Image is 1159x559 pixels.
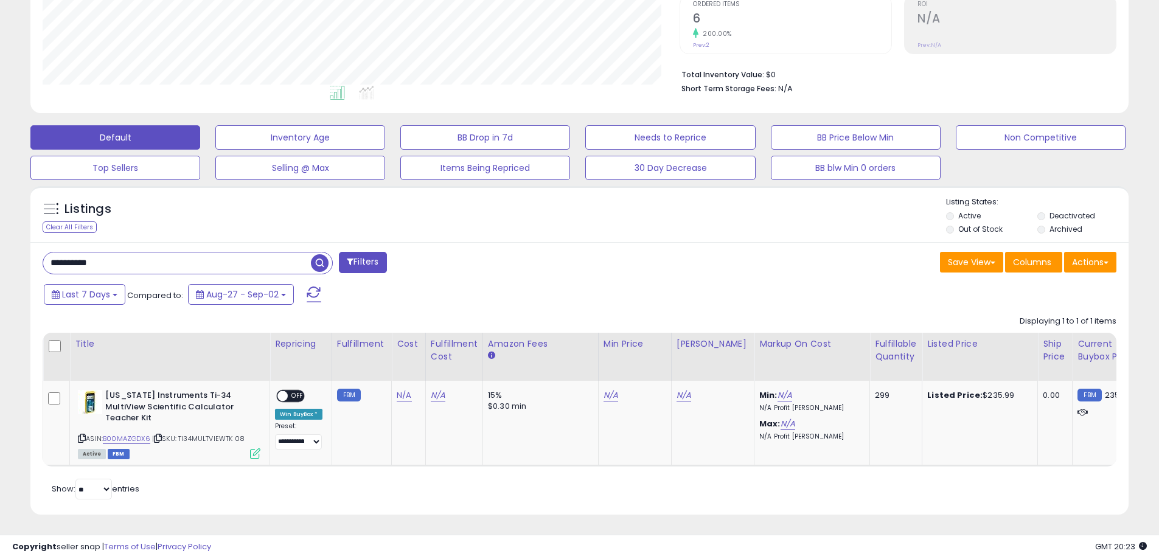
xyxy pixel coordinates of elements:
div: Ship Price [1043,338,1067,363]
b: Min: [759,389,778,401]
span: Aug-27 - Sep-02 [206,288,279,300]
button: Items Being Repriced [400,156,570,180]
span: Ordered Items [693,1,891,8]
button: Needs to Reprice [585,125,755,150]
p: Listing States: [946,196,1129,208]
label: Deactivated [1049,210,1095,221]
div: Win BuyBox * [275,409,322,420]
b: Short Term Storage Fees: [681,83,776,94]
h2: 6 [693,12,891,28]
span: Compared to: [127,290,183,301]
span: 2025-09-10 20:23 GMT [1095,541,1147,552]
div: seller snap | | [12,541,211,553]
li: $0 [681,66,1107,81]
small: FBM [337,389,361,401]
div: Listed Price [927,338,1032,350]
b: Max: [759,418,781,429]
a: N/A [397,389,411,401]
span: | SKU: TI34MULTVIEWTK 08 [152,434,245,443]
span: ROI [917,1,1116,8]
h5: Listings [64,201,111,218]
button: Default [30,125,200,150]
button: 30 Day Decrease [585,156,755,180]
button: Save View [940,252,1003,273]
span: All listings currently available for purchase on Amazon [78,449,106,459]
div: Displaying 1 to 1 of 1 items [1020,316,1116,327]
div: Min Price [604,338,666,350]
strong: Copyright [12,541,57,552]
div: 299 [875,390,913,401]
small: FBM [1077,389,1101,401]
a: N/A [781,418,795,430]
div: Fulfillment Cost [431,338,478,363]
button: Top Sellers [30,156,200,180]
a: B00MAZGDX6 [103,434,150,444]
img: 41MFt-9IGdL._SL40_.jpg [78,390,102,414]
span: OFF [288,391,307,401]
div: $0.30 min [488,401,589,412]
div: [PERSON_NAME] [677,338,749,350]
b: Listed Price: [927,389,983,401]
a: N/A [604,389,618,401]
div: Fulfillment [337,338,386,350]
label: Active [958,210,981,221]
div: 0.00 [1043,390,1063,401]
label: Archived [1049,224,1082,234]
button: BB blw Min 0 orders [771,156,941,180]
b: Total Inventory Value: [681,69,764,80]
div: ASIN: [78,390,260,457]
th: The percentage added to the cost of goods (COGS) that forms the calculator for Min & Max prices. [754,333,870,381]
span: Last 7 Days [62,288,110,300]
div: Amazon Fees [488,338,593,350]
small: Prev: N/A [917,41,941,49]
div: 15% [488,390,589,401]
a: N/A [677,389,691,401]
button: BB Price Below Min [771,125,941,150]
p: N/A Profit [PERSON_NAME] [759,404,860,412]
button: Inventory Age [215,125,385,150]
span: Columns [1013,256,1051,268]
small: Prev: 2 [693,41,709,49]
div: Title [75,338,265,350]
div: Current Buybox Price [1077,338,1140,363]
b: [US_STATE] Instruments Ti-34 MultiView Scientific Calculator Teacher Kit [105,390,253,427]
button: Non Competitive [956,125,1126,150]
h2: N/A [917,12,1116,28]
small: Amazon Fees. [488,350,495,361]
label: Out of Stock [958,224,1003,234]
a: Privacy Policy [158,541,211,552]
div: Clear All Filters [43,221,97,233]
span: FBM [108,449,130,459]
div: Preset: [275,422,322,450]
div: Markup on Cost [759,338,865,350]
a: Terms of Use [104,541,156,552]
button: Selling @ Max [215,156,385,180]
div: $235.99 [927,390,1028,401]
button: BB Drop in 7d [400,125,570,150]
p: N/A Profit [PERSON_NAME] [759,432,860,441]
div: Repricing [275,338,327,350]
span: 235.99 [1105,389,1132,401]
span: Show: entries [52,483,139,495]
div: Cost [397,338,420,350]
div: Fulfillable Quantity [875,338,917,363]
a: N/A [778,389,792,401]
button: Filters [339,252,386,273]
button: Aug-27 - Sep-02 [188,284,294,305]
button: Last 7 Days [44,284,125,305]
span: N/A [778,83,793,94]
button: Columns [1005,252,1062,273]
small: 200.00% [698,29,732,38]
a: N/A [431,389,445,401]
button: Actions [1064,252,1116,273]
